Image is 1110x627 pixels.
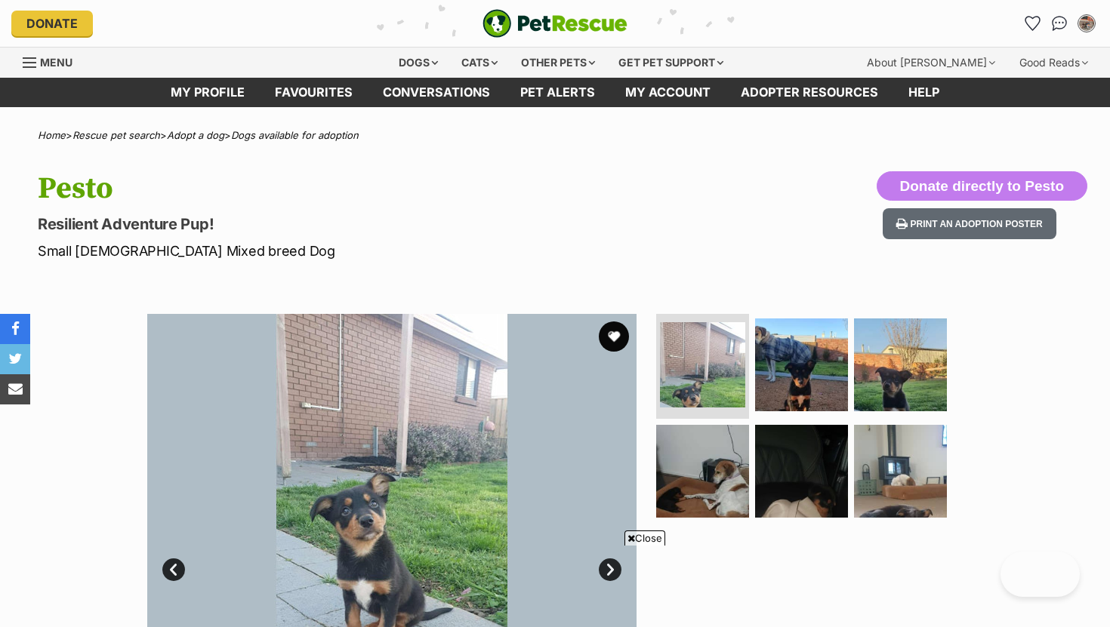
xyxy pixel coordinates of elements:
a: My account [610,78,726,107]
a: Menu [23,48,83,75]
div: Get pet support [608,48,734,78]
a: Adopter resources [726,78,893,107]
div: Other pets [510,48,606,78]
img: logo-e224e6f780fb5917bec1dbf3a21bbac754714ae5b6737aabdf751b685950b380.svg [483,9,627,38]
span: Menu [40,56,72,69]
a: Prev [162,558,185,581]
img: Philippa Sheehan profile pic [1079,16,1094,31]
iframe: Help Scout Beacon - Open [1001,552,1080,597]
img: Photo of Pesto [854,425,947,518]
a: conversations [368,78,505,107]
a: Dogs available for adoption [231,129,359,141]
img: Photo of Pesto [854,318,947,411]
a: PetRescue [483,9,627,38]
a: My profile [156,78,260,107]
button: favourite [599,321,629,352]
div: Cats [451,48,508,78]
a: Help [893,78,954,107]
div: About [PERSON_NAME] [856,48,1006,78]
a: Conversations [1047,11,1071,35]
p: Small [DEMOGRAPHIC_DATA] Mixed breed Dog [38,241,677,261]
p: Resilient Adventure Pup! [38,214,677,235]
span: Close [624,530,665,546]
button: My account [1075,11,1099,35]
iframe: Advertisement [280,552,830,619]
a: Favourites [260,78,368,107]
button: Print an adoption poster [883,208,1056,239]
h1: Pesto [38,171,677,206]
img: Photo of Pesto [755,425,848,518]
div: Good Reads [1009,48,1099,78]
img: Photo of Pesto [755,318,848,411]
a: Rescue pet search [72,129,160,141]
a: Donate [11,11,93,36]
ul: Account quick links [1020,11,1099,35]
img: Photo of Pesto [656,425,749,518]
a: Home [38,129,66,141]
a: Adopt a dog [167,129,224,141]
img: Photo of Pesto [660,322,745,407]
a: Pet alerts [505,78,610,107]
img: chat-41dd97257d64d25036548639549fe6c8038ab92f7586957e7f3b1b290dea8141.svg [1052,16,1068,31]
a: Favourites [1020,11,1044,35]
div: Dogs [388,48,449,78]
button: Donate directly to Pesto [877,171,1088,201]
